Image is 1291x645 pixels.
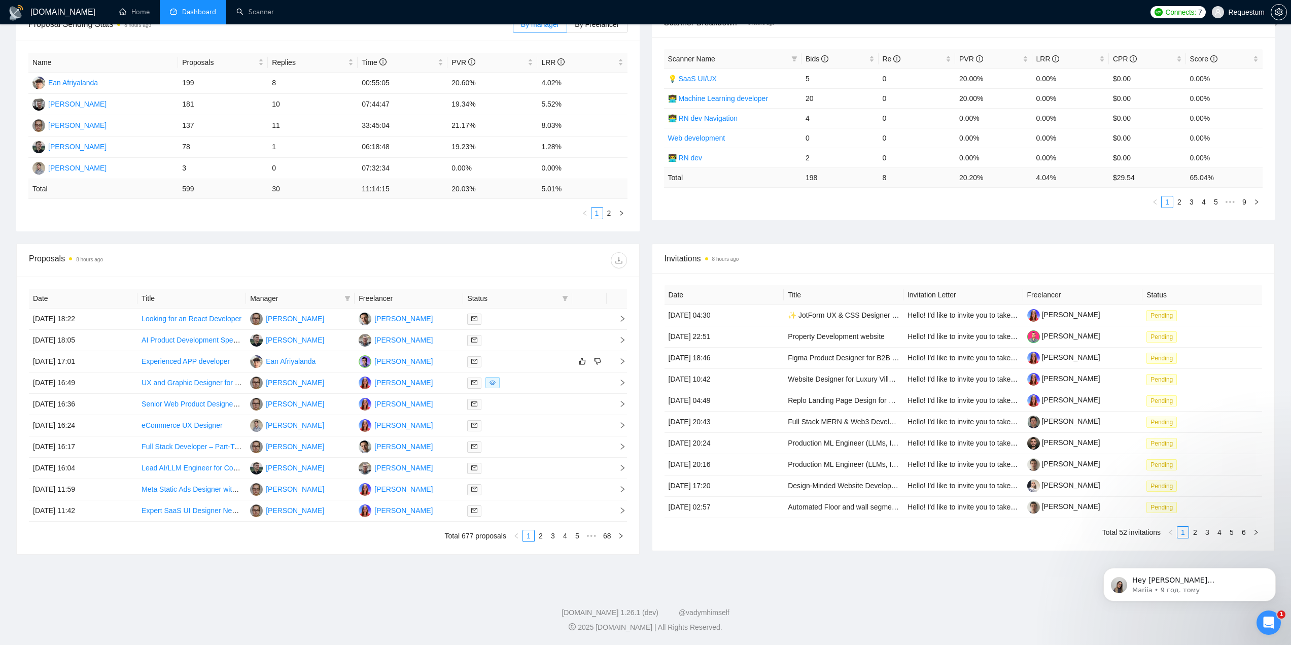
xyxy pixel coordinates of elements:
img: VL [32,98,45,111]
img: c1uK-zLRnIK1OzJRipxzIRiNB5Tfw2rJk1jOW8n6Q3bKc9WoCYUMTnlPSaS8DkwKUH [1027,437,1040,450]
img: c1eXUdwHc_WaOcbpPFtMJupqop6zdMumv1o7qBBEoYRQ7Y2b-PMuosOa1Pnj0gGm9V [1027,330,1040,343]
img: c1JrBMKs4n6n1XTwr9Ch9l6Wx8P0d_I_SvDLcO1YUT561ZyDL7tww5njnySs8rLO2E [1027,458,1040,471]
a: IP[PERSON_NAME] [359,485,433,493]
span: mail [471,380,477,386]
span: like [579,357,586,365]
span: filter [342,291,353,306]
a: AS[PERSON_NAME] [32,142,107,150]
img: AS [250,334,263,347]
span: Proposals [182,57,256,68]
span: info-circle [821,55,828,62]
a: 5 [1210,196,1222,208]
span: LRR [1036,55,1060,63]
img: IK [250,483,263,496]
th: Replies [268,53,358,73]
div: [PERSON_NAME] [374,505,433,516]
a: 3 [1186,196,1197,208]
iframe: Intercom live chat [1257,610,1281,635]
a: PG[PERSON_NAME] [359,335,433,344]
img: upwork-logo.png [1155,8,1163,16]
span: left [1168,529,1174,535]
button: right [1250,196,1263,208]
td: 4.02% [537,73,627,94]
div: [PERSON_NAME] [266,441,324,452]
a: 2 [1190,527,1201,538]
img: AK [359,313,371,325]
th: Name [28,53,178,73]
a: [PERSON_NAME] [1027,332,1100,340]
td: 0.00% [1032,88,1109,108]
a: 💡 SaaS UI/UX [668,75,717,83]
td: 0 [879,88,956,108]
img: EA [250,355,263,368]
td: 137 [178,115,268,137]
span: Pending [1146,459,1177,470]
iframe: Intercom notifications повідомлення [1088,547,1291,618]
img: AS [250,462,263,474]
span: right [1253,529,1259,535]
span: left [582,210,588,216]
span: Re [883,55,901,63]
td: $0.00 [1109,88,1186,108]
a: Web development [668,134,725,142]
span: Pending [1146,310,1177,321]
span: mail [471,316,477,322]
span: Hey [PERSON_NAME][EMAIL_ADDRESS][DOMAIN_NAME], Looks like your Upwork agency Requestum ran out of... [44,29,175,168]
a: 1 [591,208,603,219]
td: 20.60% [447,73,537,94]
li: 1 [1161,196,1173,208]
a: IP[PERSON_NAME] [359,506,433,514]
a: PG[PERSON_NAME] [359,463,433,471]
li: 2 [535,530,547,542]
td: 00:55:05 [358,73,447,94]
button: dislike [591,355,604,367]
div: [PERSON_NAME] [266,505,324,516]
span: mail [471,422,477,428]
span: filter [560,291,570,306]
div: [PERSON_NAME] [374,484,433,495]
span: info-circle [379,58,387,65]
span: right [618,533,624,539]
img: IP [359,398,371,411]
span: Connects: [1166,7,1196,18]
a: IP[PERSON_NAME] [359,421,433,429]
div: [PERSON_NAME] [374,334,433,346]
div: [PERSON_NAME] [266,420,324,431]
a: AS[PERSON_NAME] [250,463,324,471]
span: info-circle [893,55,900,62]
li: 2 [1189,526,1201,538]
img: AS [32,141,45,153]
span: Pending [1146,481,1177,492]
p: Message from Mariia, sent 9 год. тому [44,39,175,48]
img: PG [359,334,371,347]
span: mail [471,358,477,364]
a: 9 [1239,196,1250,208]
td: 181 [178,94,268,115]
li: 3 [547,530,559,542]
img: BK [250,419,263,432]
button: right [1250,526,1262,538]
div: [PERSON_NAME] [374,398,433,410]
a: Production ML Engineer (LLMs, Image Gen, Personalization) [788,439,980,447]
span: ••• [583,530,600,542]
a: VL[PERSON_NAME] [32,99,107,108]
td: 07:44:47 [358,94,447,115]
li: 3 [1201,526,1213,538]
div: [PERSON_NAME] [266,398,324,410]
span: PVR [451,58,475,66]
span: Pending [1146,353,1177,364]
span: filter [562,295,568,301]
img: c1o0rOVReXCKi1bnQSsgHbaWbvfM_HSxWVsvTMtH2C50utd8VeU_52zlHuo4ie9fkT [1027,394,1040,407]
span: Bids [806,55,828,63]
td: 19.34% [447,94,537,115]
button: setting [1271,4,1287,20]
li: Next 5 Pages [583,530,600,542]
div: message notification from Mariia, 9 год. тому. Hey andrii.savka@requestum.com, Looks like your Up... [15,21,188,55]
a: IK[PERSON_NAME] [250,399,324,408]
img: logo [8,5,24,21]
img: EA [32,77,45,89]
span: user [1214,9,1222,16]
a: 2 [604,208,615,219]
td: 0 [879,69,956,88]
